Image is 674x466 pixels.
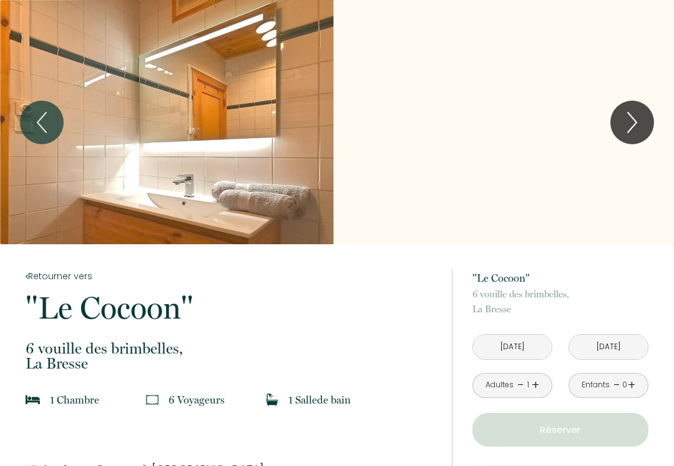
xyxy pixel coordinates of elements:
a: Retourner vers [26,269,435,283]
p: "Le Cocoon" [26,292,435,324]
p: La Bresse [472,287,648,317]
p: Réserver [477,422,644,437]
p: 1 Chambre [50,391,99,409]
div: Adultes [486,379,514,391]
p: 1 Salle de bain [288,391,351,409]
div: Enfants [582,379,610,391]
button: Previous [20,101,64,144]
img: guests [146,394,159,406]
button: Réserver [472,413,648,447]
p: "Le Cocoon" [472,269,648,287]
span: s [220,394,225,406]
p: La Bresse [26,341,435,371]
a: + [628,375,635,395]
a: - [613,375,620,395]
button: Next [610,101,654,144]
div: 0 [622,379,628,391]
span: 6 vouille des brimbelles, [26,341,435,356]
input: Arrivée [473,335,552,359]
input: Départ [569,335,648,359]
p: 6 Voyageur [168,391,225,409]
span: 6 vouille des brimbelles, [472,287,648,302]
a: + [532,375,539,395]
a: - [517,375,524,395]
div: 1 [525,379,531,391]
